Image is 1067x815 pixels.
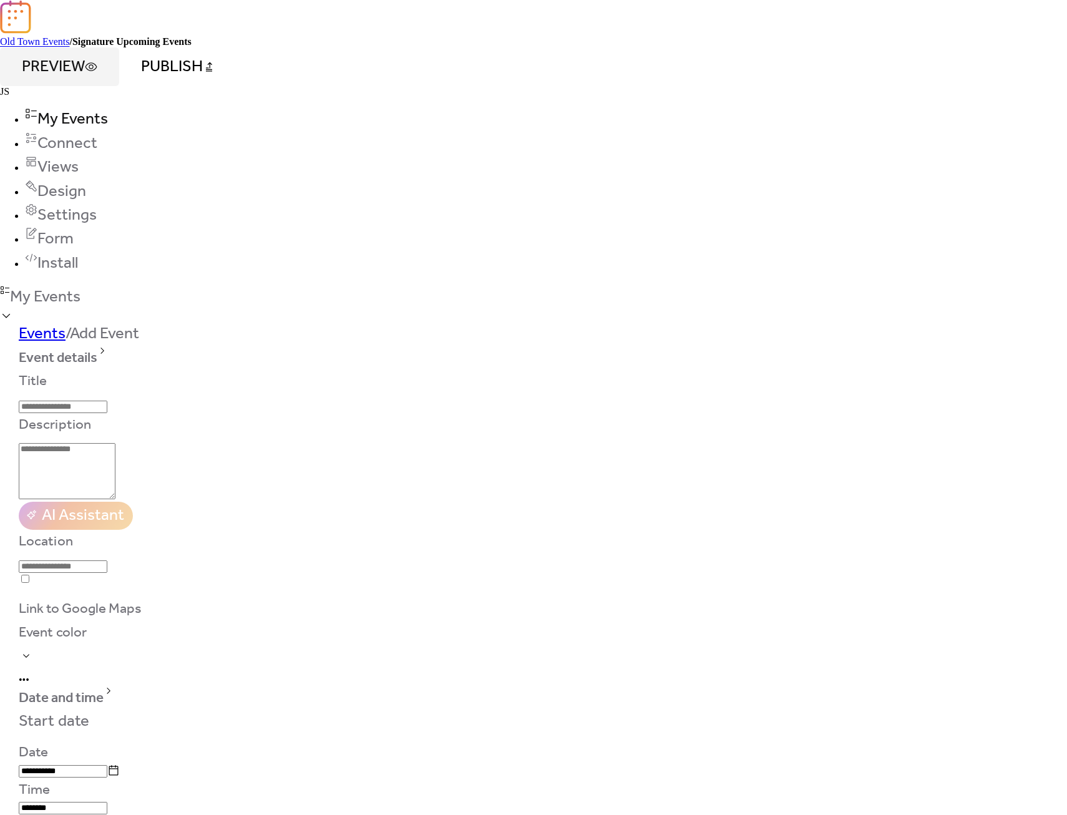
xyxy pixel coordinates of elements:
span: Event details [19,346,97,370]
span: Date and time [19,686,104,710]
span: Connect [37,132,97,156]
a: Settings [25,210,97,221]
b: Signature Upcoming Events [72,36,192,47]
a: Design [25,187,86,197]
span: Date [19,741,48,764]
span: / Add Event [66,319,139,349]
div: ••• [19,675,1048,686]
div: Event color [19,621,1046,645]
a: Connect [25,139,97,149]
div: Start date [19,710,1046,734]
a: Install [25,258,78,269]
span: Time [19,778,50,802]
span: Link to Google Maps [19,597,142,621]
span: Design [37,180,86,204]
div: Location [19,530,1046,554]
span: Form [37,228,74,251]
span: Preview [22,56,85,79]
a: Form [25,234,74,245]
a: Views [25,162,79,173]
a: My Events [25,114,108,125]
a: Events [19,319,66,349]
input: Link to Google Maps [21,575,29,583]
span: My Events [10,286,80,310]
div: Description [19,413,1046,437]
span: Settings [37,204,97,228]
div: Title [19,369,1046,393]
span: Install [37,252,78,276]
b: / [69,36,72,47]
span: My Events [37,108,108,132]
span: Views [37,156,79,180]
